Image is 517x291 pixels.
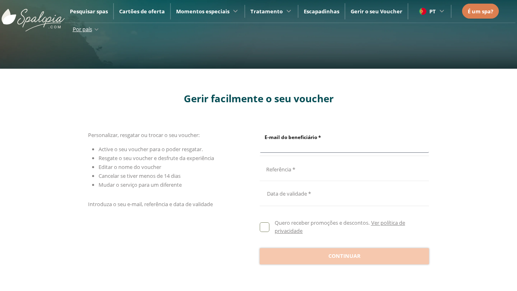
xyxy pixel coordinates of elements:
a: Ver política de privacidade [275,219,405,234]
img: ImgLogoSpalopia.BvClDcEz.svg [2,1,65,32]
span: Resgate o seu voucher e desfrute da experiência [99,154,214,162]
span: Introduza o seu e-mail, referência e data de validade [88,200,213,208]
span: Cancelar se tiver menos de 14 dias [99,172,181,179]
span: Gerir facilmente o seu voucher [184,92,334,105]
a: Gerir o seu Voucher [351,8,402,15]
span: Quero receber promoções e descontos. [275,219,370,226]
span: Continuar [328,252,361,260]
a: Pesquisar spas [70,8,108,15]
span: Por país [73,25,92,33]
span: Mudar o serviço para um diferente [99,181,182,188]
a: Cartões de oferta [119,8,165,15]
span: Active o seu voucher para o poder resgatar. [99,145,203,153]
a: É um spa? [468,7,493,16]
button: Continuar [260,248,429,264]
span: Editar o nome do voucher [99,163,161,171]
span: Personalizar, resgatar ou trocar o seu voucher: [88,131,200,139]
span: É um spa? [468,8,493,15]
a: Escapadinhas [304,8,339,15]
